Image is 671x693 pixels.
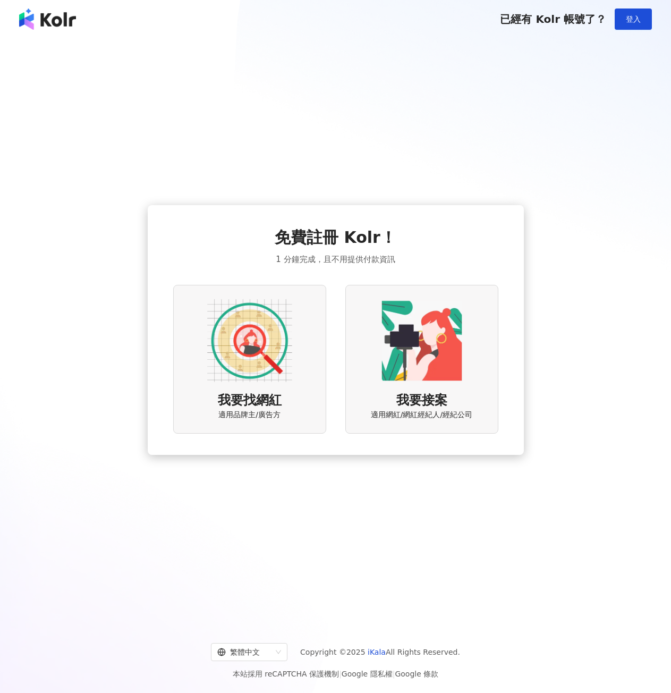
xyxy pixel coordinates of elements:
[275,226,396,249] span: 免費註冊 Kolr！
[379,298,464,383] img: KOL identity option
[371,410,472,420] span: 適用網紅/網紅經紀人/經紀公司
[393,670,395,678] span: |
[500,13,606,26] span: 已經有 Kolr 帳號了？
[342,670,393,678] a: Google 隱私權
[396,392,447,410] span: 我要接案
[218,410,281,420] span: 適用品牌主/廣告方
[19,9,76,30] img: logo
[207,298,292,383] img: AD identity option
[368,648,386,656] a: iKala
[233,667,438,680] span: 本站採用 reCAPTCHA 保護機制
[217,644,271,661] div: 繁體中文
[218,392,282,410] span: 我要找網紅
[626,15,641,23] span: 登入
[276,253,395,266] span: 1 分鐘完成，且不用提供付款資訊
[615,9,652,30] button: 登入
[300,646,460,658] span: Copyright © 2025 All Rights Reserved.
[395,670,438,678] a: Google 條款
[339,670,342,678] span: |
